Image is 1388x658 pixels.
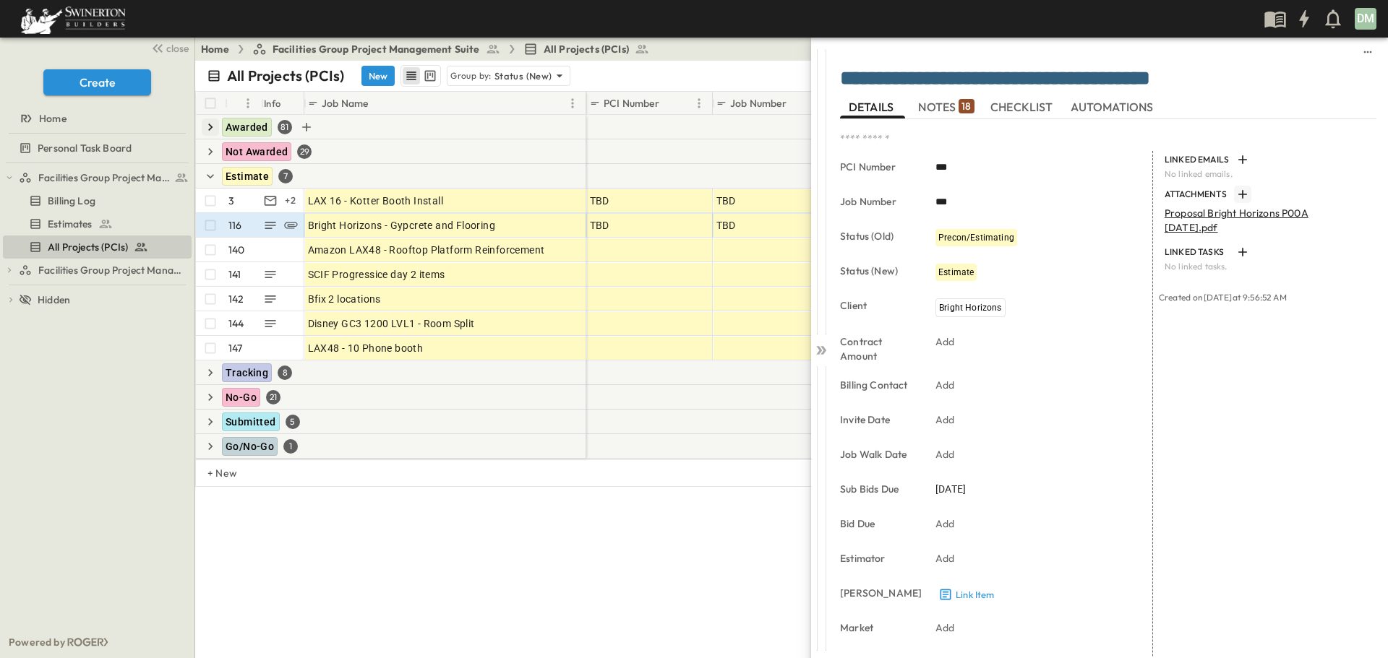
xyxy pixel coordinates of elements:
span: Facilities Group Project Management Suite [273,42,480,56]
div: + 2 [282,192,299,209]
button: Menu [690,95,708,112]
p: All Projects (PCIs) [227,66,344,86]
button: row view [403,67,420,85]
img: 6c363589ada0b36f064d841b69d3a419a338230e66bb0a533688fa5cc3e9e735.png [17,4,129,34]
span: Not Awarded [226,146,288,157]
button: sidedrawer-menu [1359,43,1376,61]
p: Estimator [840,551,915,566]
span: TBD [716,218,736,233]
div: Info [264,83,281,124]
div: 81 [278,120,292,134]
span: Estimates [48,217,93,231]
span: TBD [590,218,609,233]
button: Sort [662,95,678,111]
span: Bfix 2 locations [308,292,381,306]
p: Group by: [450,69,492,83]
div: Info [261,92,304,115]
p: PCI Number [604,96,659,111]
p: ATTACHMENTS [1165,189,1231,200]
div: 8 [278,365,292,380]
span: No-Go [226,391,257,403]
span: Created on [DATE] at 9:56:52 AM [1159,292,1287,303]
span: [DATE] [935,482,966,496]
div: DM [1355,8,1376,30]
p: Add [935,412,955,427]
p: Job Number [730,96,787,111]
span: Tracking [226,367,268,378]
span: Estimate [226,170,269,182]
span: AUTOMATIONS [1071,100,1157,113]
p: Sub Bids Due [840,482,915,496]
button: Menu [239,95,257,112]
p: Status (New) [840,264,915,278]
span: Disney GC3 1200 LVL1 - Room Split [308,316,475,331]
p: Link Item [956,588,995,602]
p: Client [840,298,915,313]
div: test [3,212,192,235]
div: test [3,235,192,259]
p: Add [935,620,955,635]
p: Bid Due [840,516,915,531]
p: Job Name [322,96,368,111]
p: 147 [228,341,243,355]
button: Sort [231,95,247,111]
p: Market [840,620,915,635]
button: New [361,66,395,86]
p: 140 [228,243,245,257]
span: DETAILS [849,100,896,113]
p: + New [207,466,216,480]
p: Invite Date [840,412,915,427]
p: Billing Contact [840,378,915,392]
span: All Projects (PCIs) [48,240,128,254]
span: Submitted [226,416,276,428]
p: [PERSON_NAME] [840,586,915,600]
p: Job Number [840,194,915,209]
p: Contract Amount [840,334,915,363]
p: 116 [228,218,242,233]
button: kanban view [421,67,439,85]
p: 144 [228,316,244,331]
p: Status (New) [494,69,552,83]
div: # [225,92,261,115]
div: 1 [283,439,298,454]
div: test [3,166,192,189]
span: Home [39,111,67,126]
span: LAX 16 - Kotter Booth Install [308,194,444,208]
nav: breadcrumbs [201,42,658,56]
div: test [3,189,192,212]
p: No linked tasks. [1165,261,1368,272]
span: Estimate [938,267,974,277]
div: 29 [297,144,312,159]
button: Sort [371,95,387,111]
div: test [3,259,192,282]
p: 141 [228,267,241,282]
p: 142 [228,292,244,306]
span: Go/No-Go [226,441,274,452]
span: Facilities Group Project Management Suite (Copy) [38,263,186,277]
span: Hidden [38,293,70,307]
div: test [3,137,192,160]
p: Add [935,516,955,531]
span: Billing Log [48,194,95,208]
p: PCI Number [840,160,915,174]
span: Awarded [226,121,268,133]
button: Link Item [935,584,998,605]
div: 7 [278,169,293,183]
span: close [166,41,189,56]
p: 18 [961,99,971,113]
p: Add [935,378,955,392]
p: Job Walk Date [840,447,915,462]
p: Status (Old) [840,229,915,243]
span: TBD [590,194,609,208]
p: 3 [228,194,234,208]
span: Precon/Estimating [938,233,1014,243]
span: Facilities Group Project Management Suite [38,170,171,185]
span: LAX48 - 10 Phone booth [308,341,424,355]
span: Bright Horizons - Gypcrete and Flooring [308,218,496,233]
a: Home [201,42,229,56]
span: Bright Horizons [939,303,1002,313]
button: Menu [564,95,581,112]
span: NOTES [918,100,974,113]
p: Add [935,551,955,566]
button: Add Row in Group [298,118,315,136]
